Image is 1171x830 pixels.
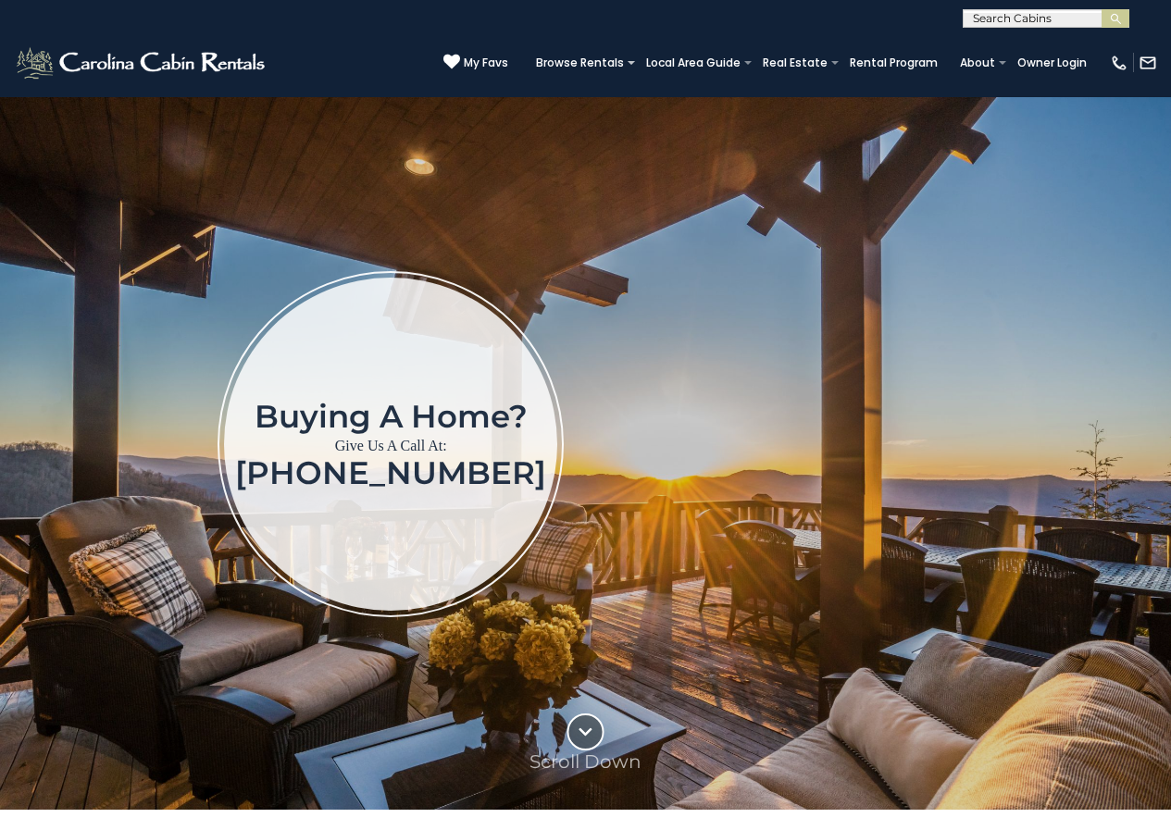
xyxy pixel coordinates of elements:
[637,50,750,76] a: Local Area Guide
[529,750,642,773] p: Scroll Down
[235,433,546,459] p: Give Us A Call At:
[527,50,633,76] a: Browse Rentals
[754,50,837,76] a: Real Estate
[1139,54,1157,72] img: mail-regular-white.png
[951,50,1004,76] a: About
[235,453,546,492] a: [PHONE_NUMBER]
[754,194,1144,693] iframe: New Contact Form
[464,55,508,71] span: My Favs
[1008,50,1096,76] a: Owner Login
[841,50,947,76] a: Rental Program
[235,400,546,433] h1: Buying a home?
[14,44,270,81] img: White-1-2.png
[1110,54,1128,72] img: phone-regular-white.png
[443,54,508,72] a: My Favs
